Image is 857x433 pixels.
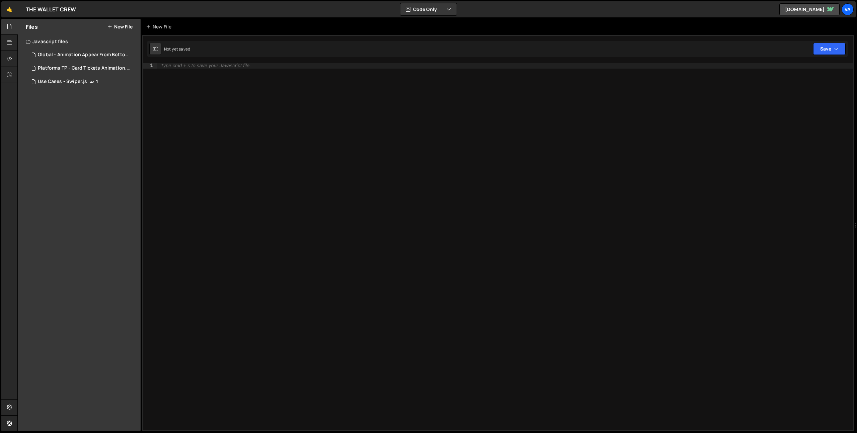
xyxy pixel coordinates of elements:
div: Global - Animation Appear From Bottom.js [38,52,130,58]
span: 1 [96,79,98,84]
div: 16324/44231.js [26,48,143,62]
div: 16324/44136.js [26,75,141,88]
a: Va [842,3,854,15]
div: 1 [143,63,157,69]
div: Platforms TP - Card Tickets Animation.js [38,65,130,71]
div: Type cmd + s to save your Javascript file. [161,63,251,68]
a: 🤙 [1,1,18,17]
button: Code Only [400,3,457,15]
div: Not yet saved [164,46,190,52]
div: New File [146,23,174,30]
div: Javascript files [18,35,141,48]
button: New File [107,24,133,29]
h2: Files [26,23,38,30]
div: 16324/44234.js [26,62,143,75]
a: [DOMAIN_NAME] [779,3,840,15]
div: Use Cases - Swiper.js [38,79,87,85]
div: THE WALLET CREW [26,5,76,13]
button: Save [813,43,846,55]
